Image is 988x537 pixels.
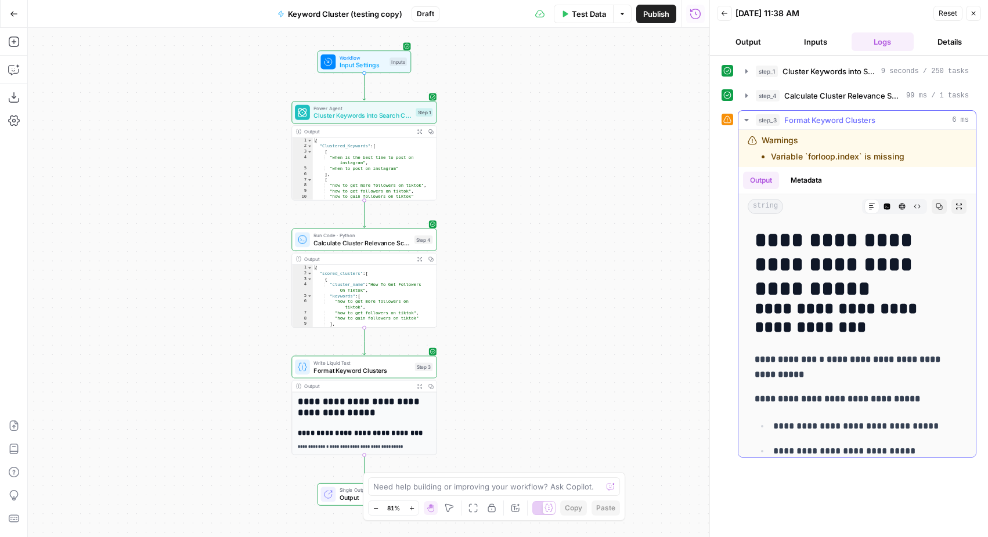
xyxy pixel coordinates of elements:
div: 3 [292,276,313,282]
g: Edge from start to step_1 [363,73,366,100]
div: 4 [292,154,313,165]
div: 6 ms [738,130,976,457]
span: 9 seconds / 250 tasks [881,66,969,77]
span: Publish [643,8,669,20]
span: Cluster Keywords into Search Clusters [783,66,877,77]
span: step_3 [756,114,780,126]
g: Edge from step_1 to step_4 [363,201,366,228]
button: Details [918,32,981,51]
div: 3 [292,149,313,155]
button: Paste [592,500,620,516]
div: 9 [292,188,313,194]
button: Publish [636,5,676,23]
span: string [748,199,783,214]
button: Inputs [784,32,847,51]
span: Calculate Cluster Relevance Scores [784,90,902,101]
button: 9 seconds / 250 tasks [738,62,976,81]
span: Keyword Cluster (testing copy) [288,8,402,20]
div: Step 4 [414,235,432,244]
div: Step 1 [416,108,432,117]
span: Power Agent [313,104,412,112]
span: Toggle code folding, rows 7 through 11 [307,177,312,183]
button: Test Data [554,5,613,23]
button: Keyword Cluster (testing copy) [271,5,409,23]
span: Format Keyword Clusters [313,365,411,375]
button: Logs [852,32,914,51]
button: Copy [560,500,587,516]
div: WorkflowInput SettingsInputs [291,50,437,73]
div: 5 [292,166,313,172]
div: 8 [292,183,313,188]
div: Output [304,128,411,135]
div: 2 [292,143,313,149]
button: Metadata [784,172,829,189]
span: 99 ms / 1 tasks [906,90,969,101]
div: Output [304,255,411,263]
div: Power AgentCluster Keywords into Search ClustersStep 1Output{ "Clustered_Keywords":[ [ "when is t... [291,101,437,200]
div: Warnings [762,135,904,162]
div: 10 [292,326,313,332]
span: Copy [565,503,582,513]
span: Output [340,493,391,502]
span: Cluster Keywords into Search Clusters [313,111,412,120]
button: 99 ms / 1 tasks [738,86,976,105]
span: Write Liquid Text [313,359,411,367]
div: 7 [292,310,313,315]
span: Toggle code folding, rows 2 through 16 [307,143,312,149]
span: Reset [939,8,957,19]
span: step_1 [756,66,778,77]
span: Test Data [572,8,606,20]
button: Reset [933,6,962,21]
span: Paste [596,503,615,513]
div: Inputs [390,57,407,66]
g: Edge from step_3 to end [363,455,366,482]
div: 7 [292,177,313,183]
span: Input Settings [340,60,386,70]
span: Toggle code folding, rows 2 through 34 [307,271,312,277]
div: 11 [292,199,313,205]
button: 6 ms [738,111,976,129]
div: 1 [292,137,313,143]
span: Draft [417,9,434,19]
div: Step 3 [415,363,433,372]
div: 5 [292,293,313,299]
li: Variable `forloop.index` is missing [771,151,904,162]
div: Run Code · PythonCalculate Cluster Relevance ScoresStep 4Output{ "scored_clusters":[ { "cluster_n... [291,228,437,328]
div: 1 [292,265,313,271]
span: Single Output [340,487,391,494]
span: Toggle code folding, rows 5 through 9 [307,293,312,299]
span: Toggle code folding, rows 3 through 13 [307,276,312,282]
div: 4 [292,282,313,293]
span: Workflow [340,54,386,61]
span: 6 ms [952,115,969,125]
div: 9 [292,321,313,327]
button: Output [743,172,779,189]
span: Format Keyword Clusters [784,114,875,126]
span: Toggle code folding, rows 3 through 6 [307,149,312,155]
div: 6 [292,299,313,310]
span: Run Code · Python [313,232,410,240]
g: Edge from step_4 to step_3 [363,328,366,355]
div: Single OutputOutputEnd [291,483,437,506]
button: Output [717,32,780,51]
span: step_4 [756,90,780,101]
span: Calculate Cluster Relevance Scores [313,238,410,248]
div: 10 [292,194,313,199]
div: 8 [292,315,313,321]
span: 81% [387,503,400,513]
div: Output [304,382,411,390]
span: Toggle code folding, rows 1 through 39 [307,265,312,271]
div: 2 [292,271,313,277]
div: 6 [292,171,313,177]
span: Toggle code folding, rows 1 through 17 [307,137,312,143]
